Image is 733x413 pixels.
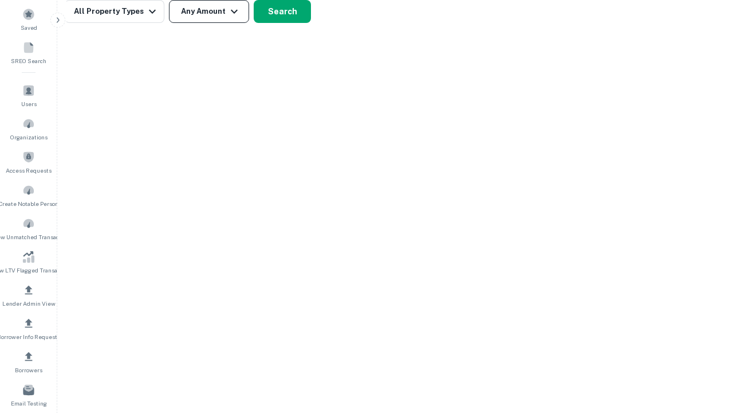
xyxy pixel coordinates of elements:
[3,213,54,244] a: Review Unmatched Transactions
[2,299,56,308] span: Lender Admin View
[3,313,54,344] a: Borrower Info Requests
[3,379,54,410] a: Email Testing
[676,321,733,376] iframe: Chat Widget
[3,113,54,144] a: Organizations
[10,133,48,142] span: Organizations
[3,346,54,377] a: Borrowers
[6,166,52,175] span: Access Requests
[3,3,54,34] a: Saved
[3,246,54,277] a: Review LTV Flagged Transactions
[21,99,37,108] span: Users
[3,279,54,310] a: Lender Admin View
[21,23,37,32] span: Saved
[3,146,54,177] a: Access Requests
[3,80,54,111] a: Users
[15,365,42,375] span: Borrowers
[3,37,54,68] a: SREO Search
[11,399,47,408] span: Email Testing
[3,180,54,211] a: Create Notable Person
[11,56,46,65] span: SREO Search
